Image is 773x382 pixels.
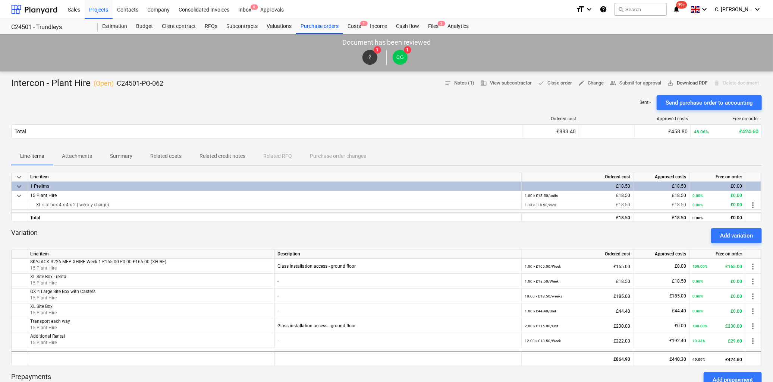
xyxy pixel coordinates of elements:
[11,228,38,243] p: Variation
[30,274,67,279] span: XL Site Box - rental
[692,333,742,348] div: £29.60
[634,172,689,182] div: Approved costs
[748,277,757,286] span: more_vert
[692,274,742,289] div: £0.00
[692,194,703,198] small: 0.00%
[607,77,664,89] button: Submit for approval
[277,333,518,348] div: -
[477,77,535,89] button: View subcontractor
[637,333,686,348] div: £192.40
[585,5,594,14] i: keyboard_arrow_down
[618,6,624,12] span: search
[30,325,57,330] span: 15 Plant Hire
[277,274,518,289] div: -
[360,21,368,26] span: 1
[610,80,616,86] span: people_alt
[694,128,758,134] div: £424.60
[692,279,703,283] small: 0.00%
[522,172,634,182] div: Ordered cost
[638,116,688,121] div: Approved costs
[277,259,518,274] div: Glass installation access - ground floor
[748,307,757,316] span: more_vert
[30,340,57,345] span: 15 Plant Hire
[392,19,424,34] a: Cash flow
[694,116,759,121] div: Free on order
[362,50,377,65] div: ?
[94,79,114,88] p: ( Open )
[30,319,70,324] span: Transport each way
[15,191,23,200] span: keyboard_arrow_down
[365,19,392,34] div: Income
[525,333,630,348] div: £222.00
[692,324,707,328] small: 100.00%
[711,228,762,243] button: Add variation
[30,265,57,271] span: 15 Plant Hire
[637,274,686,289] div: £18.50
[262,19,296,34] div: Valuations
[676,1,687,9] span: 99+
[525,200,630,210] div: £18.50
[753,5,762,14] i: keyboard_arrow_down
[525,203,556,207] small: 1.00 × £18.50 / item
[692,200,742,210] div: £0.00
[576,5,585,14] i: format_size
[27,213,522,222] div: Total
[637,303,686,318] div: £44.40
[526,128,576,134] div: £883.40
[692,264,707,268] small: 100.00%
[343,19,365,34] div: Costs
[692,318,742,334] div: £230.00
[525,279,559,283] small: 1.00 × £18.50 / Week
[20,152,44,160] p: Line-items
[443,19,473,34] a: Analytics
[525,294,562,298] small: 10.00 × £18.50 / weeks
[480,79,532,87] span: View subcontractor
[200,19,222,34] a: RFQs
[199,152,245,160] p: Related credit notes
[296,19,343,34] a: Purchase orders
[610,79,661,87] span: Submit for approval
[638,128,688,134] div: £458.80
[525,274,630,289] div: £18.50
[692,289,742,304] div: £0.00
[525,289,630,304] div: £185.00
[424,19,443,34] div: Files
[689,249,745,259] div: Free on order
[538,79,572,87] span: Close order
[637,259,686,274] div: £0.00
[277,289,518,303] div: -
[692,339,705,343] small: 13.33%
[535,77,575,89] button: Close order
[615,3,667,16] button: Search
[667,79,707,87] span: Download PDF
[575,77,607,89] button: Change
[444,80,451,86] span: notes
[525,213,630,223] div: £18.50
[251,4,258,10] span: 6
[27,172,522,182] div: Line-item
[11,77,163,89] div: Intercon - Plant Hire
[692,352,742,367] div: £424.60
[222,19,262,34] a: Subcontracts
[748,337,757,346] span: more_vert
[700,5,709,14] i: keyboard_arrow_down
[157,19,200,34] div: Client contract
[715,6,752,12] span: C. [PERSON_NAME]
[132,19,157,34] a: Budget
[525,324,558,328] small: 2.00 × £115.00 / Unit
[522,249,634,259] div: Ordered cost
[692,259,742,274] div: £165.00
[30,295,57,300] span: 15 Plant Hire
[438,21,445,26] span: 2
[11,23,89,31] div: C24501 - Trundleys
[748,322,757,331] span: more_vert
[98,19,132,34] a: Estimation
[525,259,630,274] div: £165.00
[664,77,710,89] button: Download PDF
[692,303,742,319] div: £0.00
[442,77,477,89] button: Notes (1)
[30,193,57,198] span: 15 Plant Hire
[748,201,757,210] span: more_vert
[578,79,604,87] span: Change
